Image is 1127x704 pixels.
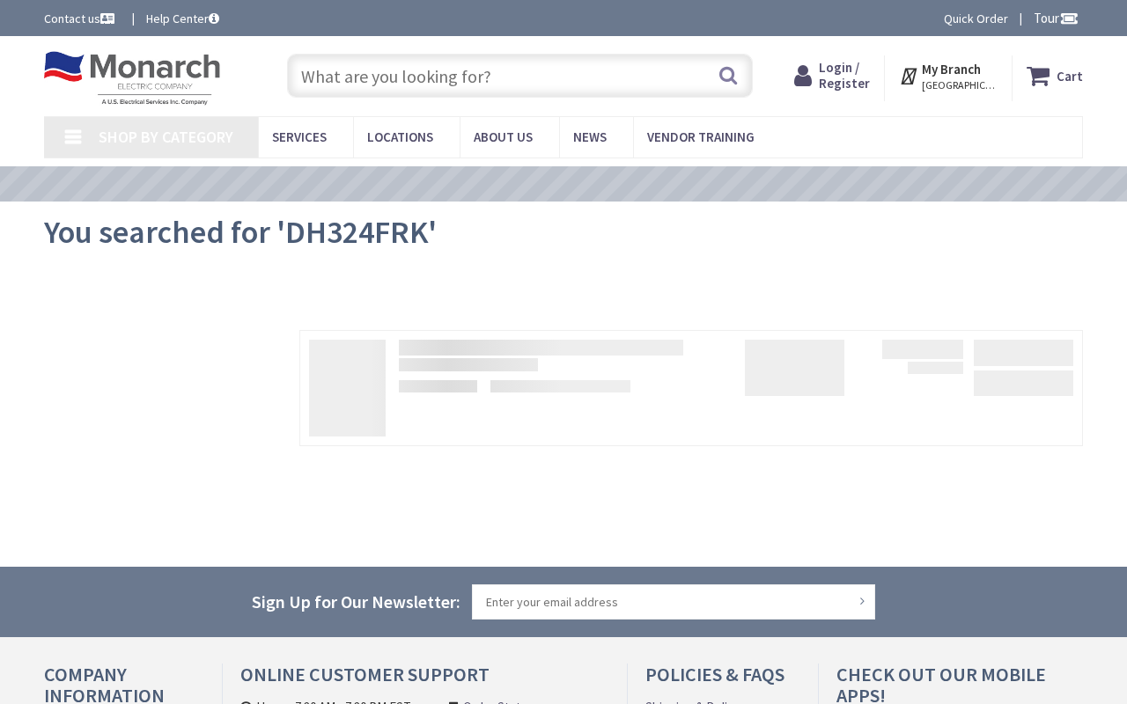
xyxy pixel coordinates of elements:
[367,128,433,145] span: Locations
[1027,60,1083,92] a: Cart
[44,51,220,106] img: Monarch Electric Company
[819,59,870,92] span: Login / Register
[472,584,875,620] input: Enter your email address
[944,10,1008,27] a: Quick Order
[645,664,801,698] h4: Policies & FAQs
[922,61,981,77] strong: My Branch
[44,10,118,27] a: Contact us
[794,60,870,92] a: Login / Register
[287,54,753,98] input: What are you looking for?
[99,127,233,147] span: Shop By Category
[396,175,703,194] a: VIEW OUR VIDEO TRAINING LIBRARY
[474,128,533,145] span: About Us
[647,128,755,145] span: Vendor Training
[272,128,327,145] span: Services
[252,590,460,612] span: Sign Up for Our Newsletter:
[1034,10,1079,26] span: Tour
[899,60,997,92] div: My Branch [GEOGRAPHIC_DATA], [GEOGRAPHIC_DATA]
[44,212,437,252] span: You searched for 'DH324FRK'
[922,78,997,92] span: [GEOGRAPHIC_DATA], [GEOGRAPHIC_DATA]
[573,128,607,145] span: News
[146,10,219,27] a: Help Center
[240,664,609,698] h4: Online Customer Support
[1057,60,1083,92] strong: Cart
